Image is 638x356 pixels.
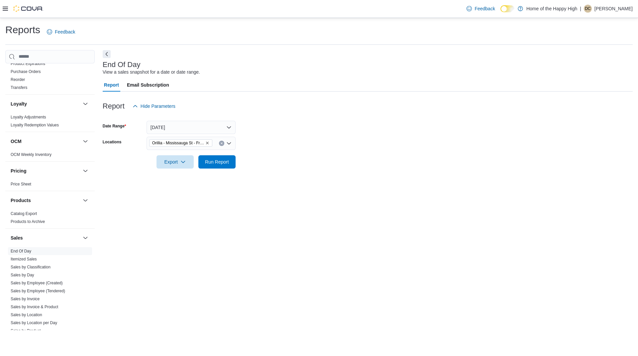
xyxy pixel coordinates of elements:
p: | [580,5,581,13]
span: Products to Archive [11,219,45,224]
a: Sales by Employee (Tendered) [11,289,65,293]
button: Remove Orillia - Mississauga St - Friendly Stranger from selection in this group [205,141,209,145]
label: Locations [103,139,122,145]
button: OCM [81,137,89,145]
button: Next [103,50,111,58]
button: Products [11,197,80,204]
span: Hide Parameters [141,103,175,109]
a: Itemized Sales [11,257,37,261]
button: Hide Parameters [130,100,178,113]
h3: Sales [11,235,23,241]
button: Loyalty [81,100,89,108]
button: Sales [81,234,89,242]
a: Catalog Export [11,211,37,216]
span: Feedback [55,29,75,35]
h3: Pricing [11,168,26,174]
a: Reorder [11,77,25,82]
a: Sales by Employee (Created) [11,281,63,285]
button: Pricing [11,168,80,174]
h1: Reports [5,23,40,36]
a: Sales by Invoice [11,297,40,301]
input: Dark Mode [500,5,514,12]
h3: Products [11,197,31,204]
a: Transfers [11,85,27,90]
span: Orillia - Mississauga St - Friendly Stranger [149,139,212,147]
span: Report [104,78,119,92]
button: Products [81,196,89,204]
div: Destiny Clausner [584,5,592,13]
button: Open list of options [226,141,232,146]
a: Sales by Day [11,273,34,277]
a: Price Sheet [11,182,31,186]
a: Sales by Location [11,313,42,317]
a: Loyalty Redemption Values [11,123,59,127]
span: DC [585,5,590,13]
div: View a sales snapshot for a date or date range. [103,69,200,76]
button: Loyalty [11,101,80,107]
h3: Report [103,102,125,110]
a: Feedback [464,2,497,15]
a: End Of Day [11,249,31,253]
a: Products to Archive [11,219,45,224]
button: OCM [11,138,80,145]
span: Sales by Location [11,312,42,318]
span: Feedback [475,5,495,12]
a: Loyalty Adjustments [11,115,46,119]
button: Pricing [81,167,89,175]
label: Date Range [103,123,126,129]
div: OCM [5,151,95,161]
h3: Loyalty [11,101,27,107]
a: Product Expirations [11,61,45,66]
span: Sales by Location per Day [11,320,57,325]
img: Cova [13,5,43,12]
h3: OCM [11,138,22,145]
span: Sales by Product [11,328,41,333]
span: Orillia - Mississauga St - Friendly Stranger [152,140,204,146]
button: Sales [11,235,80,241]
span: Run Report [205,159,229,165]
button: Export [157,155,194,169]
a: Sales by Classification [11,265,51,269]
span: Export [160,155,190,169]
span: Catalog Export [11,211,37,216]
button: Clear input [219,141,224,146]
button: Run Report [198,155,236,169]
a: Feedback [44,25,78,38]
a: Sales by Product [11,328,41,333]
span: Email Subscription [127,78,169,92]
p: Home of the Happy High [526,5,577,13]
a: Sales by Invoice & Product [11,305,58,309]
div: Products [5,210,95,228]
p: [PERSON_NAME] [594,5,633,13]
button: [DATE] [147,121,236,134]
a: Sales by Location per Day [11,320,57,325]
a: OCM Weekly Inventory [11,152,52,157]
div: Pricing [5,180,95,191]
h3: End Of Day [103,61,141,69]
a: Purchase Orders [11,69,41,74]
div: Loyalty [5,113,95,132]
